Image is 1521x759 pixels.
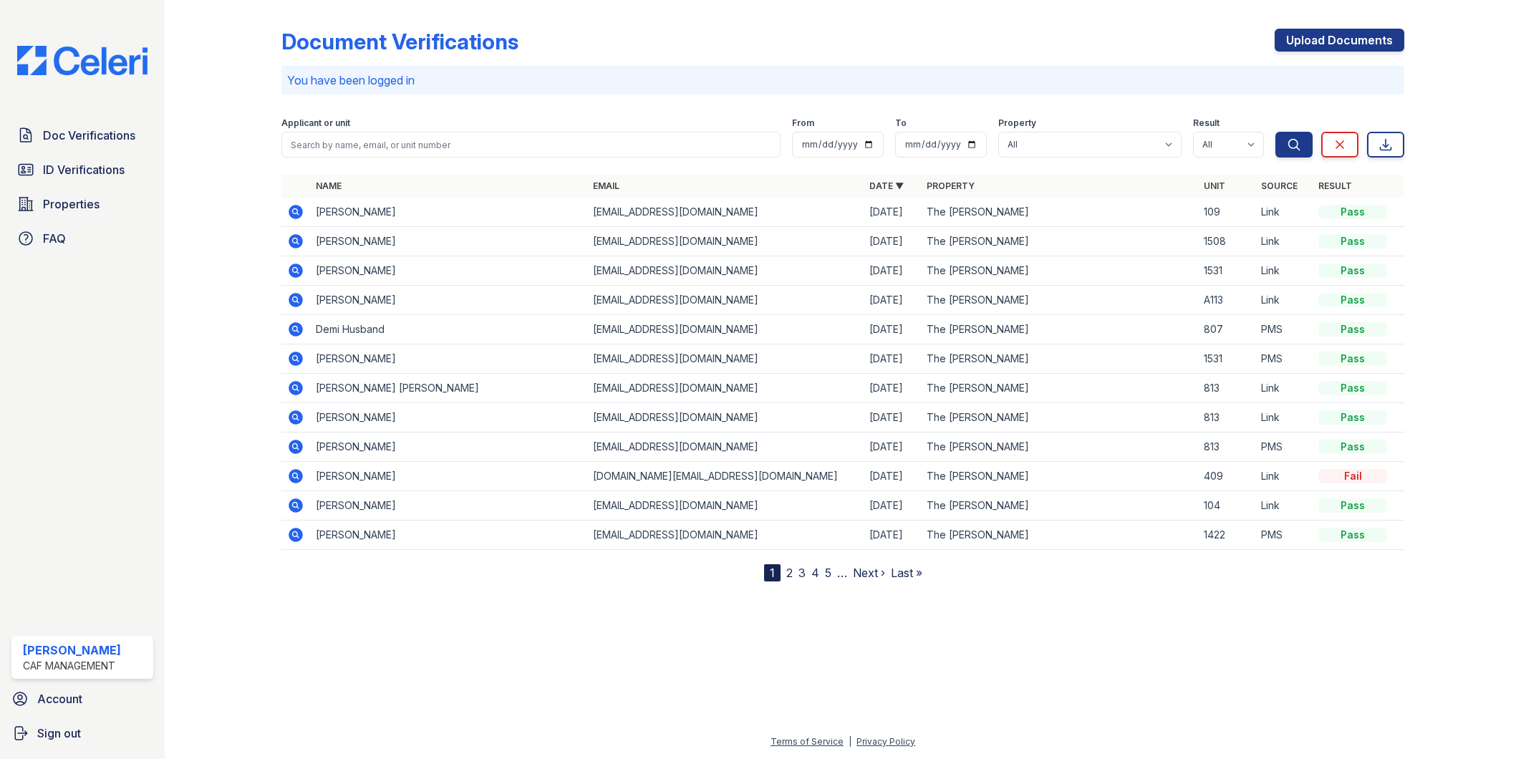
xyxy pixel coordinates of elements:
a: Properties [11,190,153,218]
td: [EMAIL_ADDRESS][DOMAIN_NAME] [587,403,864,432]
td: [DATE] [864,256,921,286]
td: [PERSON_NAME] [310,462,587,491]
a: Last » [891,566,922,580]
td: [EMAIL_ADDRESS][DOMAIN_NAME] [587,227,864,256]
td: Link [1255,462,1313,491]
td: [EMAIL_ADDRESS][DOMAIN_NAME] [587,374,864,403]
td: PMS [1255,315,1313,344]
td: The [PERSON_NAME] [921,491,1198,521]
div: Pass [1318,352,1387,366]
a: Terms of Service [771,736,844,747]
td: The [PERSON_NAME] [921,403,1198,432]
p: You have been logged in [287,72,1399,89]
a: Unit [1204,180,1225,191]
td: PMS [1255,521,1313,550]
label: To [895,117,907,129]
td: [DATE] [864,432,921,462]
td: The [PERSON_NAME] [921,256,1198,286]
td: 813 [1198,403,1255,432]
a: Result [1318,180,1352,191]
td: [PERSON_NAME] [310,286,587,315]
label: Result [1193,117,1220,129]
div: 1 [764,564,781,581]
td: [DATE] [864,521,921,550]
td: The [PERSON_NAME] [921,286,1198,315]
div: Pass [1318,264,1387,278]
a: Sign out [6,719,159,748]
td: [DATE] [864,403,921,432]
td: [DATE] [864,344,921,374]
div: Pass [1318,205,1387,219]
td: 813 [1198,432,1255,462]
a: Date ▼ [869,180,904,191]
td: [PERSON_NAME] [310,227,587,256]
a: Upload Documents [1275,29,1404,52]
td: Link [1255,374,1313,403]
a: Source [1261,180,1298,191]
td: [PERSON_NAME] [310,344,587,374]
a: 4 [811,566,819,580]
span: FAQ [43,230,66,247]
td: 104 [1198,491,1255,521]
td: Link [1255,198,1313,227]
td: [EMAIL_ADDRESS][DOMAIN_NAME] [587,521,864,550]
a: Property [927,180,975,191]
img: CE_Logo_Blue-a8612792a0a2168367f1c8372b55b34899dd931a85d93a1a3d3e32e68fde9ad4.png [6,46,159,75]
td: Link [1255,227,1313,256]
a: Account [6,685,159,713]
a: Privacy Policy [856,736,915,747]
div: Document Verifications [281,29,518,54]
td: The [PERSON_NAME] [921,198,1198,227]
td: The [PERSON_NAME] [921,374,1198,403]
div: Pass [1318,381,1387,395]
span: Sign out [37,725,81,742]
td: [EMAIL_ADDRESS][DOMAIN_NAME] [587,286,864,315]
td: [DATE] [864,462,921,491]
td: The [PERSON_NAME] [921,315,1198,344]
td: [DATE] [864,198,921,227]
label: Property [998,117,1036,129]
td: A113 [1198,286,1255,315]
div: Pass [1318,234,1387,248]
div: Pass [1318,440,1387,454]
div: | [849,736,851,747]
span: ID Verifications [43,161,125,178]
a: Doc Verifications [11,121,153,150]
a: ID Verifications [11,155,153,184]
td: The [PERSON_NAME] [921,521,1198,550]
td: [PERSON_NAME] [310,491,587,521]
div: Pass [1318,322,1387,337]
td: [PERSON_NAME] [310,256,587,286]
td: [DATE] [864,491,921,521]
td: Link [1255,286,1313,315]
td: [DATE] [864,315,921,344]
input: Search by name, email, or unit number [281,132,781,158]
td: 1508 [1198,227,1255,256]
div: Fail [1318,469,1387,483]
a: FAQ [11,224,153,253]
td: Link [1255,256,1313,286]
div: CAF Management [23,659,121,673]
label: Applicant or unit [281,117,350,129]
label: From [792,117,814,129]
span: Properties [43,195,100,213]
td: 1531 [1198,256,1255,286]
td: [PERSON_NAME] [310,403,587,432]
td: PMS [1255,432,1313,462]
a: 5 [825,566,831,580]
td: [PERSON_NAME] [310,198,587,227]
td: [DATE] [864,227,921,256]
td: 807 [1198,315,1255,344]
td: The [PERSON_NAME] [921,432,1198,462]
td: Demi Husband [310,315,587,344]
td: The [PERSON_NAME] [921,462,1198,491]
a: Name [316,180,342,191]
td: [EMAIL_ADDRESS][DOMAIN_NAME] [587,315,864,344]
td: [EMAIL_ADDRESS][DOMAIN_NAME] [587,198,864,227]
td: Link [1255,403,1313,432]
div: Pass [1318,498,1387,513]
td: [DATE] [864,286,921,315]
td: 409 [1198,462,1255,491]
td: Link [1255,491,1313,521]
